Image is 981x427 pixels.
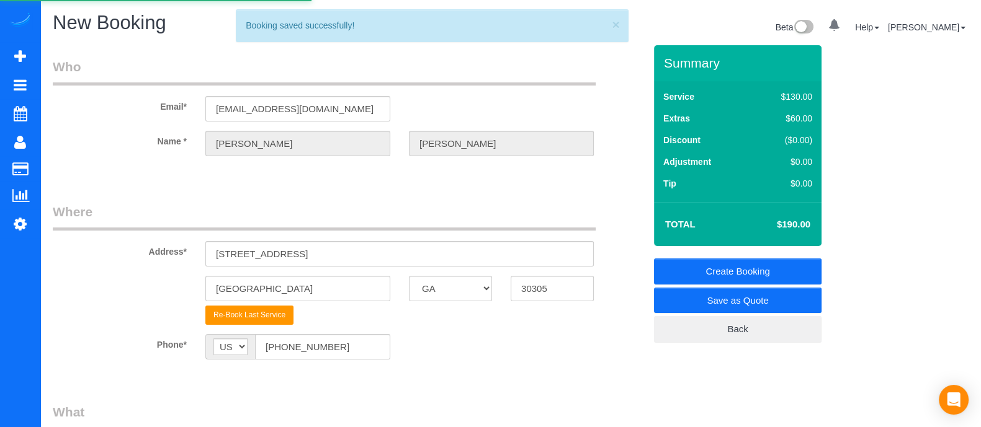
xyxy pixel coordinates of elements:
[43,241,196,258] label: Address*
[755,90,812,103] div: $130.00
[511,276,594,301] input: Zip Code*
[53,12,166,33] span: New Booking
[755,112,812,125] div: $60.00
[53,203,596,231] legend: Where
[53,58,596,86] legend: Who
[7,12,32,30] img: Automaid Logo
[205,306,293,325] button: Re-Book Last Service
[888,22,965,32] a: [PERSON_NAME]
[663,134,701,146] label: Discount
[255,334,390,359] input: Phone*
[664,56,815,70] h3: Summary
[663,177,676,190] label: Tip
[654,288,822,314] a: Save as Quote
[205,96,390,121] input: Email*
[663,156,711,168] label: Adjustment
[612,18,619,31] button: ×
[43,131,196,147] label: Name *
[43,334,196,351] label: Phone*
[246,19,618,32] div: Booking saved successfully!
[855,22,879,32] a: Help
[205,131,390,156] input: First Name*
[205,276,390,301] input: City*
[654,258,822,284] a: Create Booking
[776,22,814,32] a: Beta
[665,219,696,229] strong: Total
[663,112,690,125] label: Extras
[740,219,810,230] h4: $190.00
[755,156,812,168] div: $0.00
[939,385,969,415] div: Open Intercom Messenger
[409,131,594,156] input: Last Name*
[663,90,694,103] label: Service
[755,134,812,146] div: ($0.00)
[755,177,812,190] div: $0.00
[43,96,196,113] label: Email*
[793,20,813,36] img: New interface
[654,316,822,342] a: Back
